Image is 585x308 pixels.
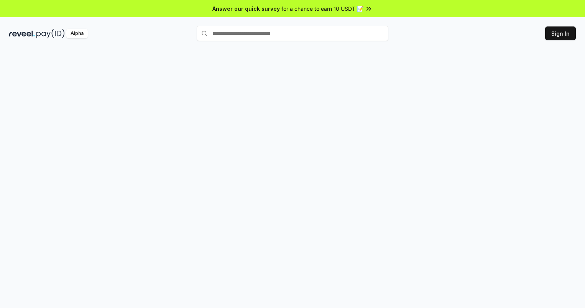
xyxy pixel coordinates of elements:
span: for a chance to earn 10 USDT 📝 [281,5,363,13]
span: Answer our quick survey [212,5,280,13]
img: pay_id [36,29,65,38]
button: Sign In [545,26,576,40]
div: Alpha [66,29,88,38]
img: reveel_dark [9,29,35,38]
